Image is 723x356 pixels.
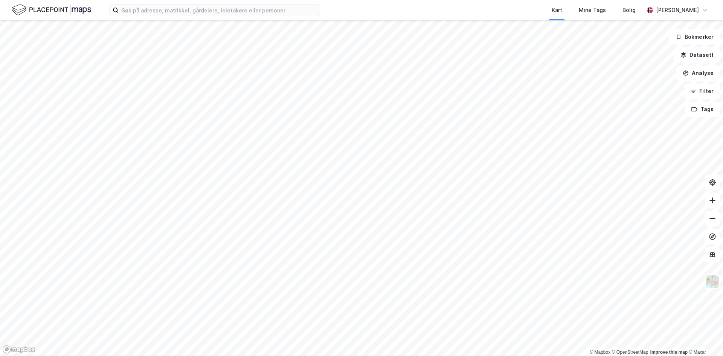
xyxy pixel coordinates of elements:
[622,6,636,15] div: Bolig
[676,66,720,81] button: Analyse
[552,6,562,15] div: Kart
[705,275,720,289] img: Z
[579,6,606,15] div: Mine Tags
[119,5,320,16] input: Søk på adresse, matrikkel, gårdeiere, leietakere eller personer
[656,6,699,15] div: [PERSON_NAME]
[2,345,35,354] a: Mapbox homepage
[669,29,720,44] button: Bokmerker
[590,350,610,355] a: Mapbox
[684,84,720,99] button: Filter
[685,102,720,117] button: Tags
[12,3,91,17] img: logo.f888ab2527a4732fd821a326f86c7f29.svg
[685,320,723,356] iframe: Chat Widget
[674,47,720,63] button: Datasett
[650,350,688,355] a: Improve this map
[612,350,648,355] a: OpenStreetMap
